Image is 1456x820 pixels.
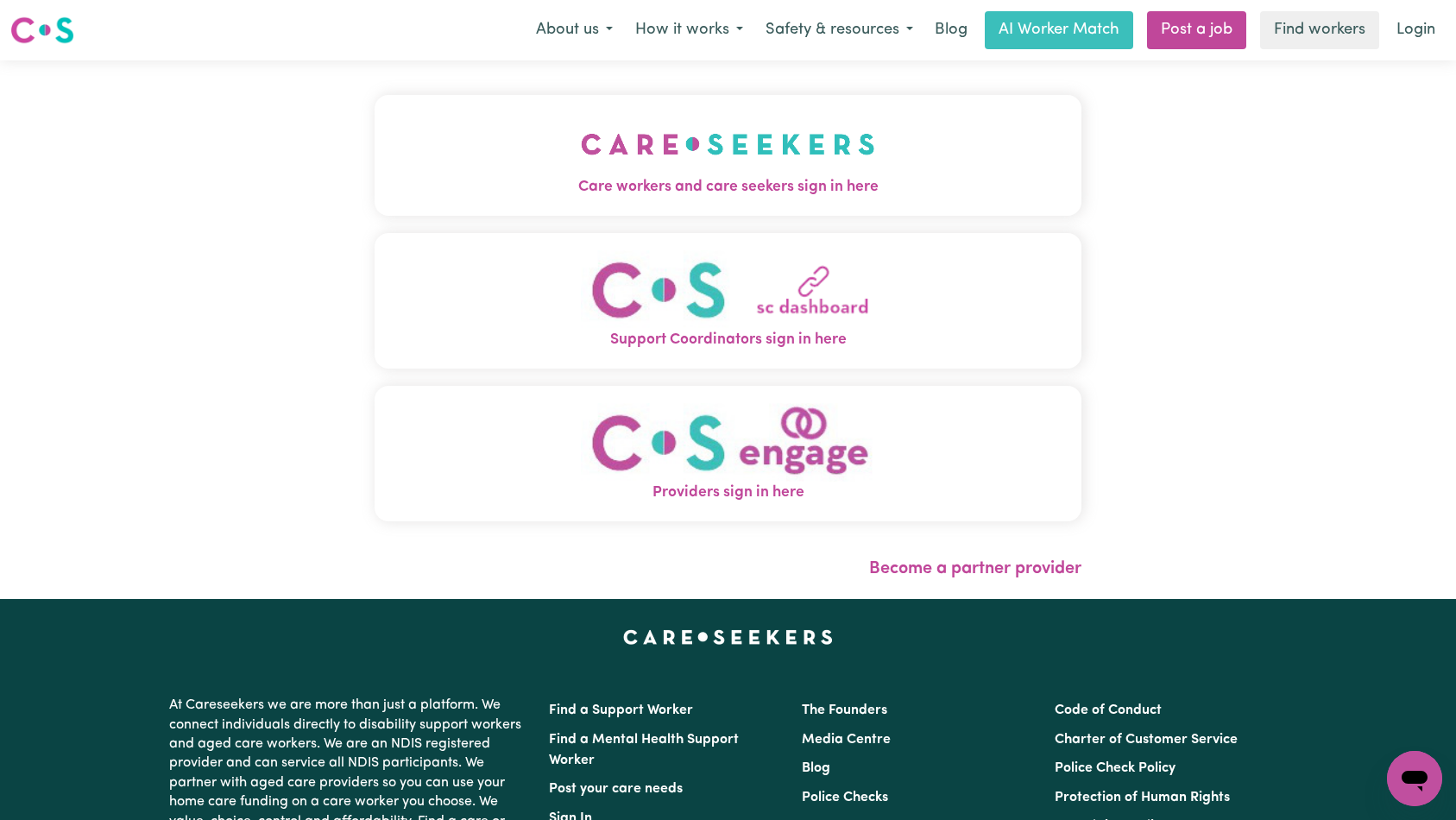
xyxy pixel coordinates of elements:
[924,11,978,49] a: Blog
[985,11,1133,49] a: AI Worker Match
[754,12,924,48] button: Safety & resources
[1147,11,1246,49] a: Post a job
[802,791,888,804] a: Police Checks
[1055,791,1230,804] a: Protection of Human Rights
[375,95,1082,216] button: Care workers and care seekers sign in here
[10,15,74,46] img: Careseekers logo
[375,329,1082,351] span: Support Coordinators sign in here
[375,386,1082,521] button: Providers sign in here
[549,782,683,796] a: Post your care needs
[1386,11,1446,49] a: Login
[1055,761,1176,775] a: Police Check Policy
[1055,703,1162,717] a: Code of Conduct
[375,233,1082,369] button: Support Coordinators sign in here
[375,482,1082,504] span: Providers sign in here
[549,733,739,767] a: Find a Mental Health Support Worker
[525,12,624,48] button: About us
[1055,733,1238,747] a: Charter of Customer Service
[1387,751,1442,806] iframe: Button to launch messaging window
[623,630,833,644] a: Careseekers home page
[10,10,74,50] a: Careseekers logo
[624,12,754,48] button: How it works
[802,733,891,747] a: Media Centre
[549,703,693,717] a: Find a Support Worker
[802,703,887,717] a: The Founders
[802,761,830,775] a: Blog
[375,176,1082,199] span: Care workers and care seekers sign in here
[869,560,1081,577] a: Become a partner provider
[1260,11,1379,49] a: Find workers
